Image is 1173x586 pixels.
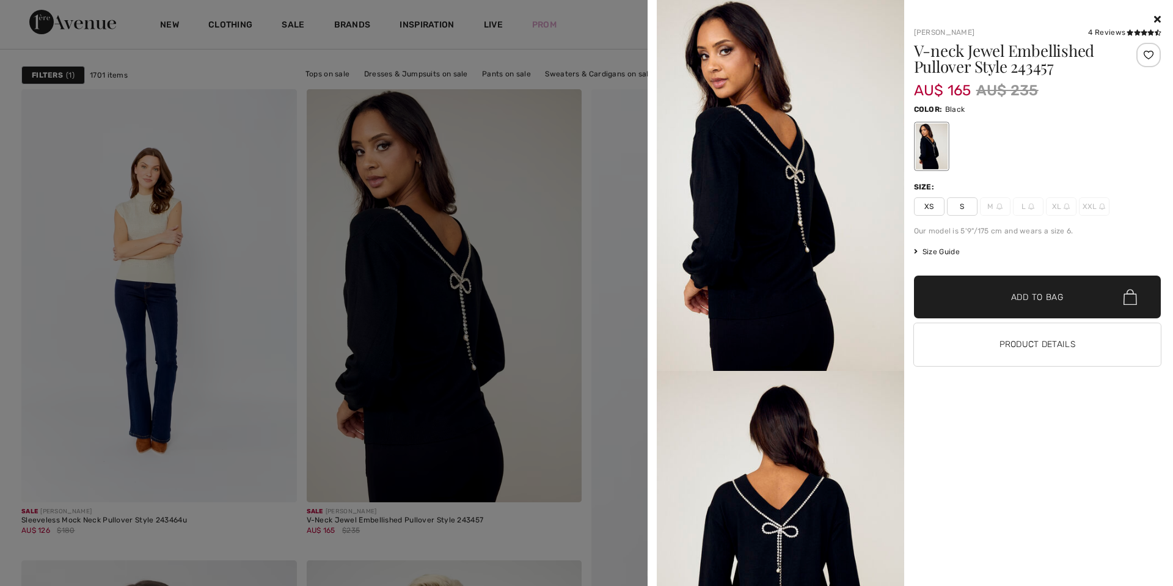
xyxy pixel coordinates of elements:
span: Add to Bag [1011,291,1064,304]
span: Help [26,9,51,20]
button: Add to Bag [914,276,1161,318]
span: XXL [1079,197,1109,216]
span: M [980,197,1010,216]
img: ring-m.svg [996,203,1003,210]
span: Size Guide [914,246,960,257]
span: XS [914,197,945,216]
div: Size: [914,181,937,192]
span: S [947,197,977,216]
img: ring-m.svg [1028,203,1034,210]
span: AU$ 235 [976,79,1039,101]
img: ring-m.svg [1099,203,1105,210]
h1: V-neck Jewel Embellished Pullover Style 243457 [914,43,1120,75]
img: ring-m.svg [1064,203,1070,210]
span: Color: [914,105,943,114]
div: Black [915,123,947,169]
button: Product Details [914,323,1161,366]
a: [PERSON_NAME] [914,28,975,37]
span: AU$ 165 [914,70,971,99]
div: Our model is 5'9"/175 cm and wears a size 6. [914,225,1161,236]
div: 4 Reviews [1088,27,1161,38]
img: Bag.svg [1124,289,1137,305]
span: Black [945,105,965,114]
span: L [1013,197,1043,216]
span: XL [1046,197,1076,216]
